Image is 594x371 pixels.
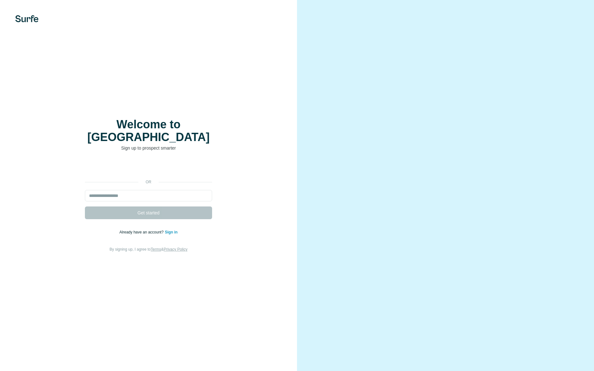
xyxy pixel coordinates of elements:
a: Terms [151,247,161,252]
span: By signing up, I agree to & [110,247,188,252]
iframe: Schaltfläche „Über Google anmelden“ [82,161,215,175]
p: Sign up to prospect smarter [85,145,212,151]
a: Privacy Policy [164,247,188,252]
a: Sign in [165,230,177,234]
p: or [138,179,159,185]
span: Already have an account? [120,230,165,234]
img: Surfe's logo [15,15,38,22]
h1: Welcome to [GEOGRAPHIC_DATA] [85,118,212,144]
